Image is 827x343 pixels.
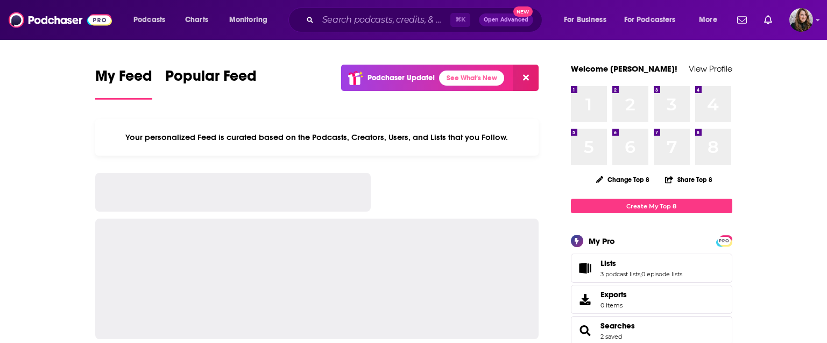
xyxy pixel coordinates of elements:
[126,11,179,29] button: open menu
[600,258,682,268] a: Lists
[9,10,112,30] img: Podchaser - Follow, Share and Rate Podcasts
[624,12,676,27] span: For Podcasters
[185,12,208,27] span: Charts
[665,169,713,190] button: Share Top 8
[600,270,640,278] a: 3 podcast lists
[617,11,691,29] button: open menu
[760,11,776,29] a: Show notifications dropdown
[178,11,215,29] a: Charts
[299,8,553,32] div: Search podcasts, credits, & more...
[600,333,622,340] a: 2 saved
[571,285,732,314] a: Exports
[133,12,165,27] span: Podcasts
[571,254,732,283] span: Lists
[589,236,615,246] div: My Pro
[575,323,596,338] a: Searches
[600,321,635,331] a: Searches
[575,292,596,307] span: Exports
[718,237,731,245] span: PRO
[513,6,533,17] span: New
[95,67,152,100] a: My Feed
[556,11,620,29] button: open menu
[165,67,257,92] span: Popular Feed
[318,11,450,29] input: Search podcasts, credits, & more...
[484,17,528,23] span: Open Advanced
[600,302,627,309] span: 0 items
[691,11,731,29] button: open menu
[165,67,257,100] a: Popular Feed
[575,261,596,276] a: Lists
[789,8,813,32] button: Show profile menu
[640,270,641,278] span: ,
[699,12,717,27] span: More
[789,8,813,32] img: User Profile
[229,12,267,27] span: Monitoring
[571,199,732,213] a: Create My Top 8
[222,11,281,29] button: open menu
[600,258,616,268] span: Lists
[590,173,656,186] button: Change Top 8
[733,11,751,29] a: Show notifications dropdown
[439,71,504,86] a: See What's New
[571,64,677,74] a: Welcome [PERSON_NAME]!
[479,13,533,26] button: Open AdvancedNew
[450,13,470,27] span: ⌘ K
[564,12,606,27] span: For Business
[789,8,813,32] span: Logged in as spectaclecreative
[718,236,731,244] a: PRO
[600,290,627,299] span: Exports
[95,67,152,92] span: My Feed
[367,73,435,82] p: Podchaser Update!
[95,119,539,156] div: Your personalized Feed is curated based on the Podcasts, Creators, Users, and Lists that you Follow.
[641,270,682,278] a: 0 episode lists
[689,64,732,74] a: View Profile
